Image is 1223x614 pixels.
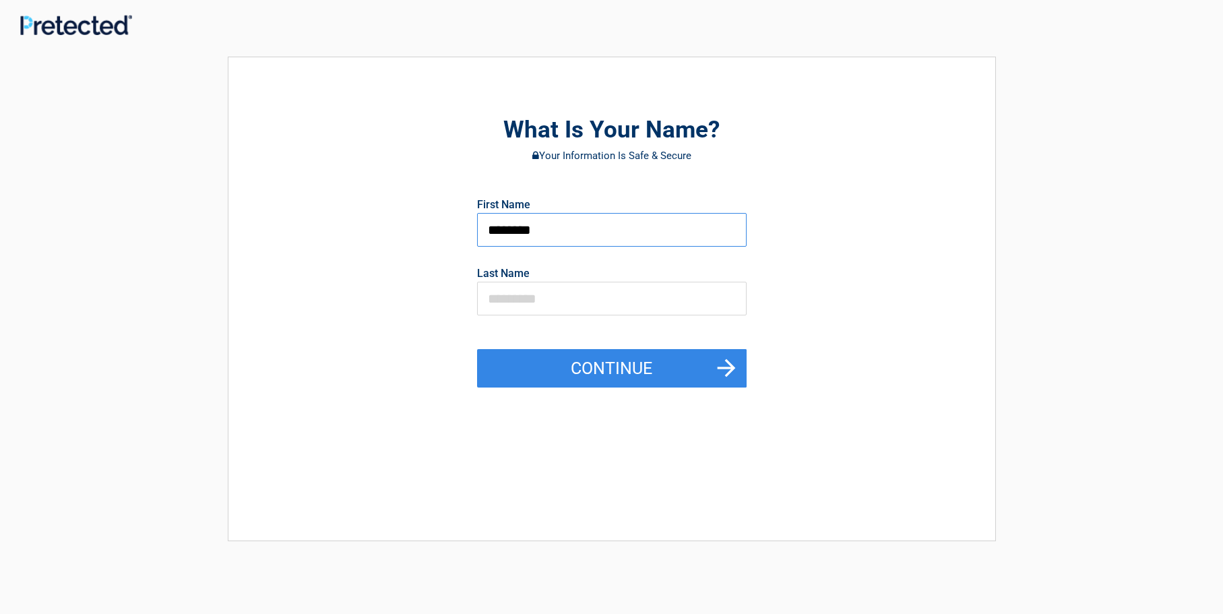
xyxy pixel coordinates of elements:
[477,268,530,279] label: Last Name
[20,15,132,35] img: Main Logo
[303,115,921,146] h2: What Is Your Name?
[477,199,530,210] label: First Name
[303,150,921,161] h3: Your Information Is Safe & Secure
[477,349,747,388] button: Continue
